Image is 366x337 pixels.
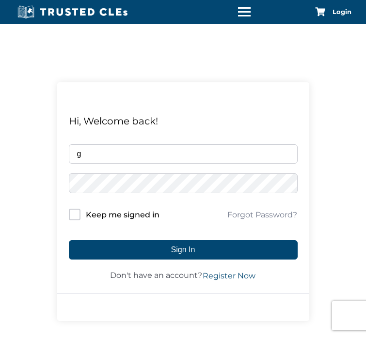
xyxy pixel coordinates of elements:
label: Keep me signed in [86,209,159,221]
button: Sign In [69,240,298,260]
img: Trusted CLEs [15,5,130,19]
a: Register Now [202,270,256,282]
a: Login [333,9,351,15]
div: Hi, Welcome back! [69,113,298,129]
a: Forgot Password? [227,209,298,221]
input: Username or Email Address [69,144,298,164]
div: Don't have an account? [69,269,298,282]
